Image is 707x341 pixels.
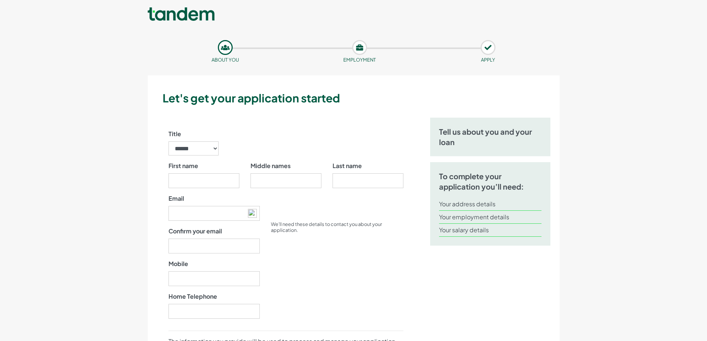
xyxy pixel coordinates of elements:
label: Title [168,129,181,138]
img: npw-badge-icon-locked.svg [248,209,257,218]
label: Middle names [251,161,291,170]
small: We’ll need these details to contact you about your application. [271,221,382,233]
h3: Let's get your application started [163,90,557,106]
small: APPLY [481,57,495,63]
label: Mobile [168,259,188,268]
label: Email [168,194,184,203]
h5: To complete your application you’ll need: [439,171,542,192]
label: Confirm your email [168,227,222,236]
small: Employment [343,57,376,63]
label: First name [168,161,198,170]
label: Home Telephone [168,292,217,301]
li: Your employment details [439,211,542,224]
label: Last name [333,161,362,170]
small: About you [212,57,239,63]
li: Your salary details [439,224,542,237]
li: Your address details [439,198,542,211]
h5: Tell us about you and your loan [439,127,542,147]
